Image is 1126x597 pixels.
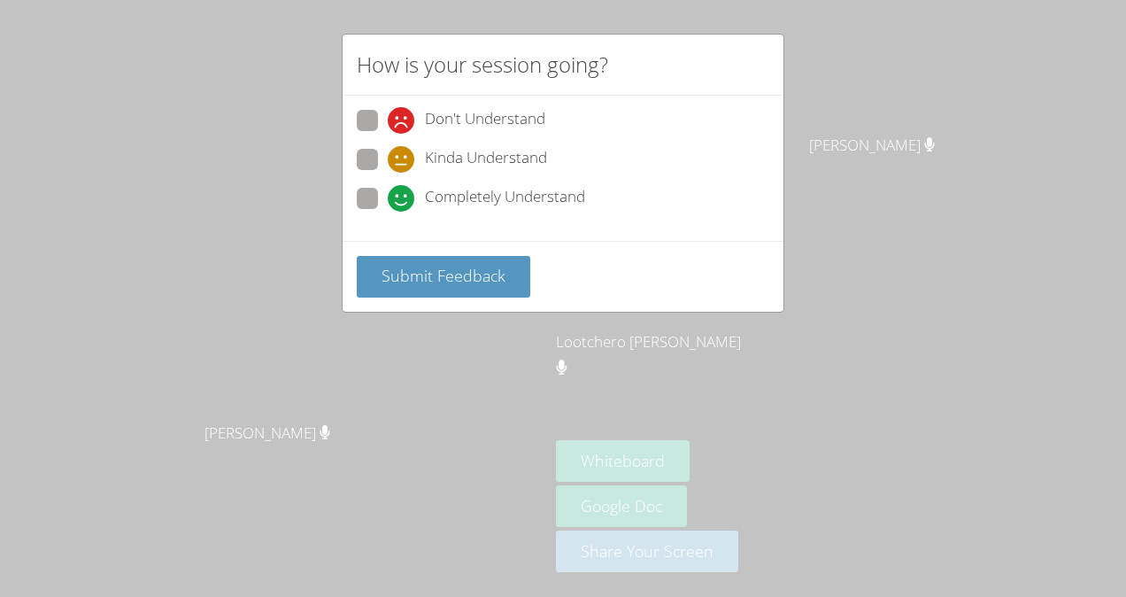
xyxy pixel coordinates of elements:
[357,49,608,81] h2: How is your session going?
[425,107,545,134] span: Don't Understand
[425,146,547,173] span: Kinda Understand
[382,265,505,286] span: Submit Feedback
[357,256,530,298] button: Submit Feedback
[425,185,585,212] span: Completely Understand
